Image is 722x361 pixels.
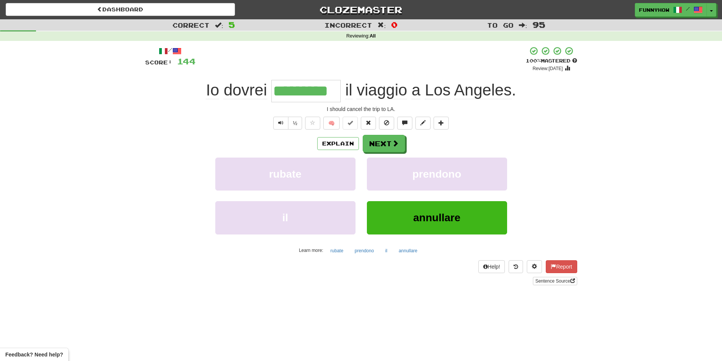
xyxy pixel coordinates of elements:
div: Mastered [526,58,577,64]
button: Round history (alt+y) [509,260,523,273]
button: annullare [367,201,507,234]
a: Sentence Source [533,277,577,285]
button: rubate [326,245,348,256]
button: Ignore sentence (alt+i) [379,117,394,130]
small: Review: [DATE] [532,66,563,71]
button: Report [546,260,577,273]
span: / [686,6,690,11]
span: a [412,81,420,99]
span: : [215,22,223,28]
span: 144 [177,56,196,66]
span: 100 % [526,58,541,64]
span: 0 [391,20,398,29]
button: annullare [395,245,421,256]
a: Dashboard [6,3,235,16]
span: To go [487,21,514,29]
a: Funnyhow / [635,3,707,17]
button: 🧠 [323,117,340,130]
span: Open feedback widget [5,351,63,358]
button: Reset to 0% Mastered (alt+r) [361,117,376,130]
span: prendono [412,168,461,180]
button: il [215,201,356,234]
span: 95 [532,20,545,29]
span: Incorrect [324,21,372,29]
span: Io [206,81,219,99]
div: / [145,46,196,56]
a: Clozemaster [246,3,476,16]
span: rubate [269,168,302,180]
strong: All [370,33,376,39]
button: Edit sentence (alt+d) [415,117,431,130]
span: . [341,81,516,99]
button: Add to collection (alt+a) [434,117,449,130]
button: rubate [215,158,356,191]
button: il [381,245,392,256]
button: Discuss sentence (alt+u) [397,117,412,130]
button: Set this sentence to 100% Mastered (alt+m) [343,117,358,130]
span: Los [425,81,451,99]
span: 5 [229,20,235,29]
span: Angeles [454,81,512,99]
span: Score: [145,59,172,66]
span: Funnyhow [639,6,669,13]
button: Explain [317,137,359,150]
button: Help! [478,260,505,273]
span: viaggio [357,81,407,99]
button: Next [363,135,405,152]
span: annullare [413,212,460,223]
span: : [377,22,386,28]
span: Correct [172,21,210,29]
button: ½ [288,117,302,130]
span: dovrei [224,81,267,99]
button: prendono [367,158,507,191]
small: Learn more: [299,248,323,253]
button: Play sentence audio (ctl+space) [273,117,288,130]
span: il [282,212,288,223]
div: Text-to-speech controls [272,117,302,130]
span: il [345,81,352,99]
span: : [519,22,527,28]
div: I should cancel the trip to LA. [145,105,577,113]
button: Favorite sentence (alt+f) [305,117,320,130]
button: prendono [351,245,378,256]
